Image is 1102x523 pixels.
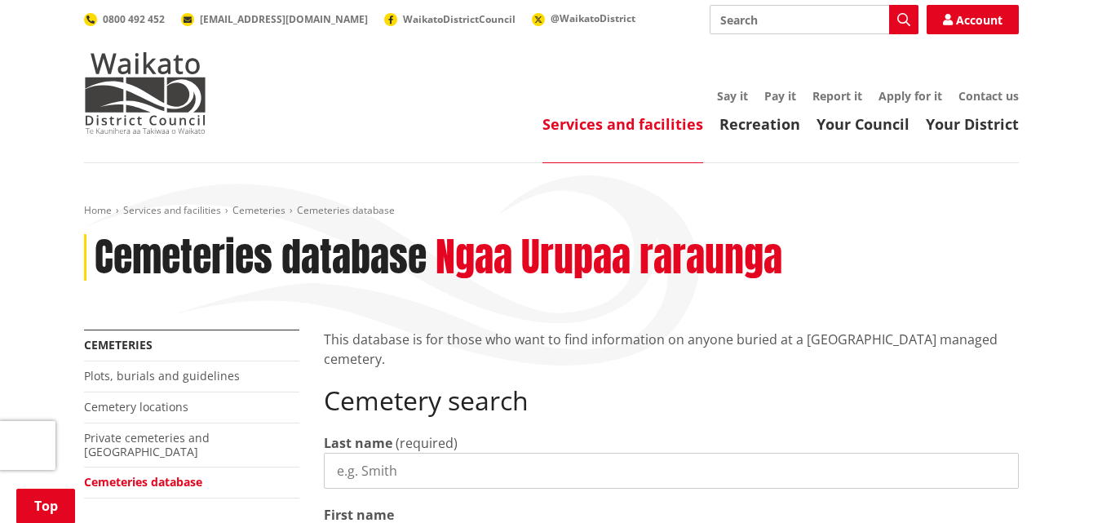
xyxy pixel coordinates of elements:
a: Apply for it [879,88,942,104]
input: e.g. Smith [324,453,1019,489]
a: Pay it [764,88,796,104]
a: @WaikatoDistrict [532,11,635,25]
a: Cemeteries [84,337,153,352]
h2: Cemetery search [324,385,1019,416]
nav: breadcrumb [84,204,1019,218]
a: Private cemeteries and [GEOGRAPHIC_DATA] [84,430,210,459]
a: Services and facilities [542,114,703,134]
a: Top [16,489,75,523]
a: WaikatoDistrictCouncil [384,12,516,26]
span: [EMAIL_ADDRESS][DOMAIN_NAME] [200,12,368,26]
p: This database is for those who want to find information on anyone buried at a [GEOGRAPHIC_DATA] m... [324,330,1019,369]
span: @WaikatoDistrict [551,11,635,25]
input: Search input [710,5,918,34]
h2: Ngaa Urupaa raraunga [436,234,782,281]
span: 0800 492 452 [103,12,165,26]
a: [EMAIL_ADDRESS][DOMAIN_NAME] [181,12,368,26]
a: Plots, burials and guidelines [84,368,240,383]
a: Services and facilities [123,203,221,217]
a: 0800 492 452 [84,12,165,26]
span: (required) [396,434,458,452]
a: Account [927,5,1019,34]
label: Last name [324,433,392,453]
a: Home [84,203,112,217]
a: Say it [717,88,748,104]
a: Contact us [958,88,1019,104]
img: Waikato District Council - Te Kaunihera aa Takiwaa o Waikato [84,52,206,134]
a: Cemeteries [232,203,285,217]
a: Recreation [719,114,800,134]
a: Your Council [817,114,909,134]
h1: Cemeteries database [95,234,427,281]
a: Cemetery locations [84,399,188,414]
span: WaikatoDistrictCouncil [403,12,516,26]
a: Cemeteries database [84,474,202,490]
a: Report it [812,88,862,104]
span: Cemeteries database [297,203,395,217]
a: Your District [926,114,1019,134]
